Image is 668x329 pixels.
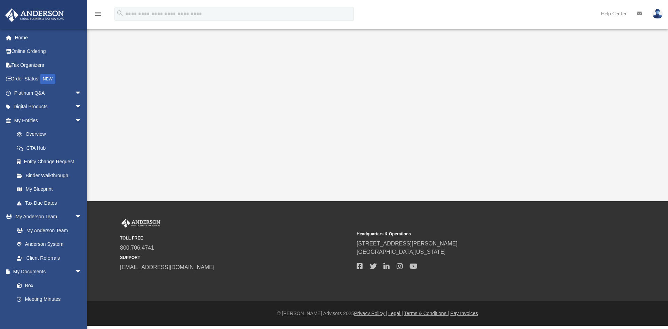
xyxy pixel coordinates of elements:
[10,224,85,237] a: My Anderson Team
[94,13,102,18] a: menu
[357,241,458,246] a: [STREET_ADDRESS][PERSON_NAME]
[94,10,102,18] i: menu
[5,265,89,279] a: My Documentsarrow_drop_down
[87,310,668,317] div: © [PERSON_NAME] Advisors 2025
[5,31,92,45] a: Home
[354,311,387,316] a: Privacy Policy |
[116,9,124,17] i: search
[10,127,92,141] a: Overview
[10,279,85,292] a: Box
[5,113,92,127] a: My Entitiesarrow_drop_down
[120,245,154,251] a: 800.706.4741
[120,254,352,261] small: SUPPORT
[10,169,92,182] a: Binder Walkthrough
[120,219,162,228] img: Anderson Advisors Platinum Portal
[5,210,89,224] a: My Anderson Teamarrow_drop_down
[40,74,55,84] div: NEW
[75,86,89,100] span: arrow_drop_down
[10,237,89,251] a: Anderson System
[10,155,92,169] a: Entity Change Request
[75,210,89,224] span: arrow_drop_down
[75,100,89,114] span: arrow_drop_down
[10,141,92,155] a: CTA Hub
[10,182,89,196] a: My Blueprint
[404,311,449,316] a: Terms & Conditions |
[10,292,89,306] a: Meeting Minutes
[75,265,89,279] span: arrow_drop_down
[5,86,92,100] a: Platinum Q&Aarrow_drop_down
[75,113,89,128] span: arrow_drop_down
[120,235,352,241] small: TOLL FREE
[357,231,588,237] small: Headquarters & Operations
[120,264,214,270] a: [EMAIL_ADDRESS][DOMAIN_NAME]
[3,8,66,22] img: Anderson Advisors Platinum Portal
[388,311,403,316] a: Legal |
[450,311,478,316] a: Pay Invoices
[5,58,92,72] a: Tax Organizers
[10,251,89,265] a: Client Referrals
[5,45,92,58] a: Online Ordering
[5,100,92,114] a: Digital Productsarrow_drop_down
[357,249,446,255] a: [GEOGRAPHIC_DATA][US_STATE]
[10,196,92,210] a: Tax Due Dates
[652,9,663,19] img: User Pic
[5,72,92,86] a: Order StatusNEW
